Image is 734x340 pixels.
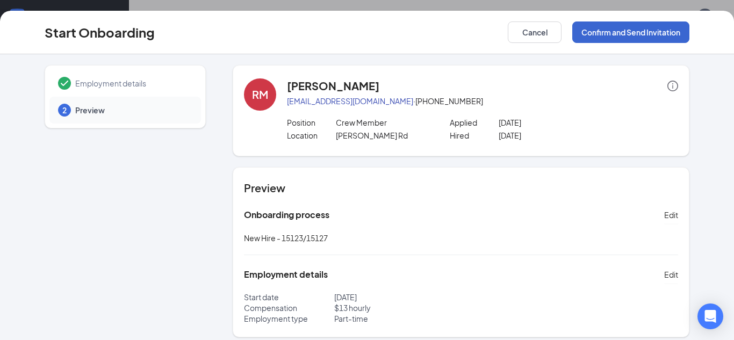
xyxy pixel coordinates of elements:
[664,266,678,283] button: Edit
[499,117,596,128] p: [DATE]
[697,303,723,329] div: Open Intercom Messenger
[287,78,379,93] h4: [PERSON_NAME]
[244,302,334,313] p: Compensation
[508,21,562,43] button: Cancel
[499,130,596,141] p: [DATE]
[244,292,334,302] p: Start date
[244,180,678,196] h4: Preview
[244,313,334,324] p: Employment type
[664,209,678,220] span: Edit
[287,96,678,106] p: · [PHONE_NUMBER]
[667,81,678,91] span: info-circle
[450,130,499,141] p: Hired
[252,87,268,102] div: RM
[450,117,499,128] p: Applied
[244,233,328,243] span: New Hire - 15123/15127
[287,130,336,141] p: Location
[58,77,71,90] svg: Checkmark
[45,23,155,41] h3: Start Onboarding
[334,292,461,302] p: [DATE]
[75,105,190,115] span: Preview
[336,117,434,128] p: Crew Member
[334,302,461,313] p: $ 13 hourly
[664,206,678,223] button: Edit
[664,269,678,280] span: Edit
[334,313,461,324] p: Part-time
[75,78,190,89] span: Employment details
[287,96,413,106] a: [EMAIL_ADDRESS][DOMAIN_NAME]
[572,21,689,43] button: Confirm and Send Invitation
[62,105,67,115] span: 2
[244,269,328,280] h5: Employment details
[287,117,336,128] p: Position
[244,209,329,221] h5: Onboarding process
[336,130,434,141] p: [PERSON_NAME] Rd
